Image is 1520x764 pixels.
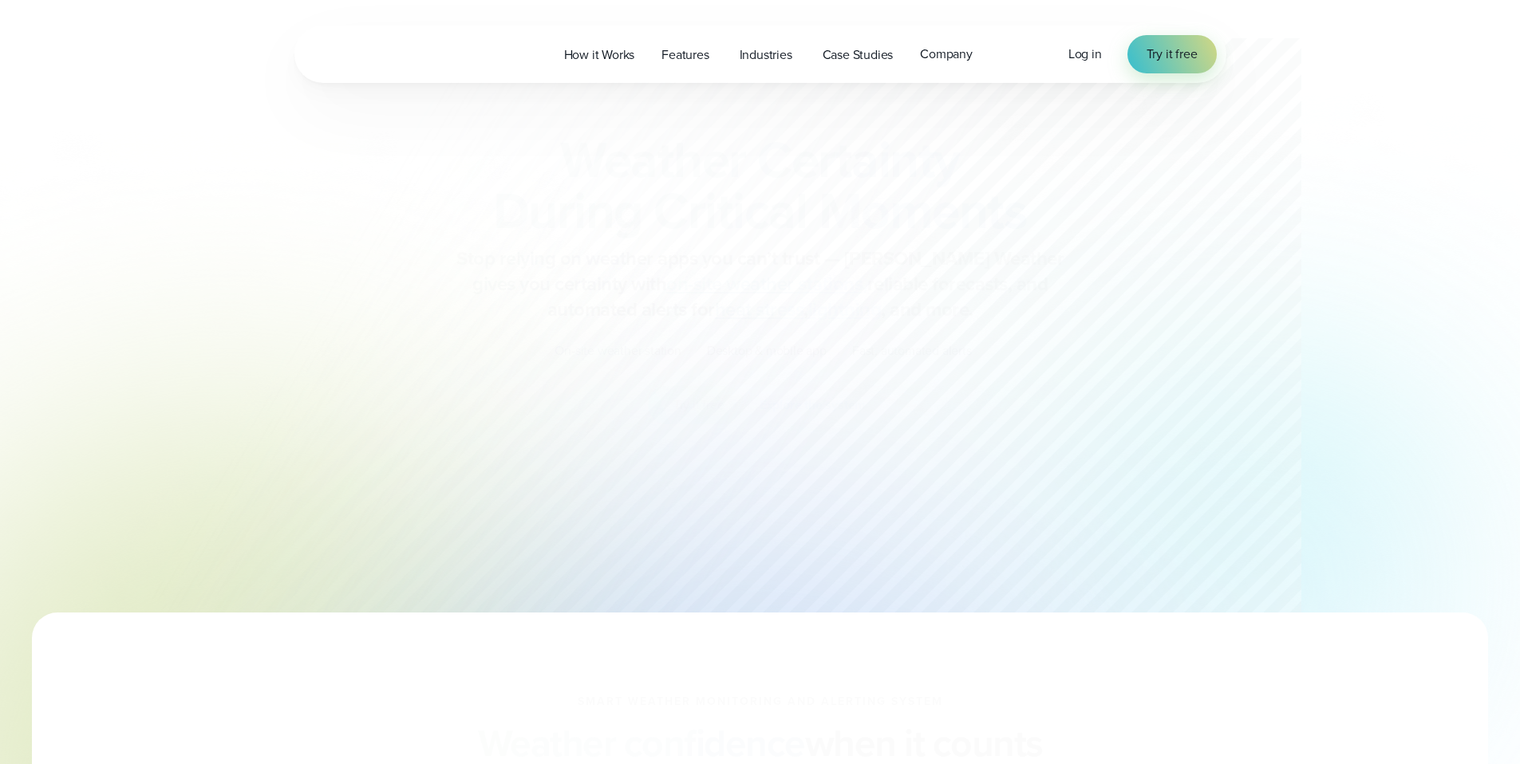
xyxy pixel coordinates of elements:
[1147,45,1198,64] span: Try it free
[920,45,973,64] span: Company
[740,45,792,65] span: Industries
[809,38,907,71] a: Case Studies
[1068,45,1102,64] a: Log in
[1127,35,1217,73] a: Try it free
[661,45,709,65] span: Features
[1068,45,1102,63] span: Log in
[564,45,635,65] span: How it Works
[823,45,894,65] span: Case Studies
[551,38,649,71] a: How it Works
